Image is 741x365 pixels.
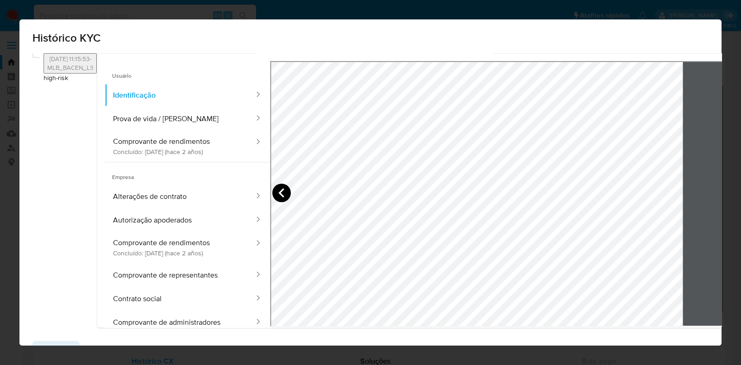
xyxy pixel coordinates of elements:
span: Empresa [105,162,270,185]
button: Comprovante de rendimentosConcluído: [DATE] (hace 2 años) [105,130,255,162]
button: 15/03/2024 11:15:53-MLB_BACEN_L3 [44,53,97,74]
span: Usuário [105,61,270,83]
button: Alterações de contrato [105,185,255,208]
span: Histórico KYC [32,32,709,43]
span: high-risk [44,74,97,83]
button: Prova de vida / [PERSON_NAME] [105,107,255,130]
button: Autorização apoderados [105,208,255,232]
button: Fechar [32,341,80,363]
button: Comprovante de representantes [105,263,255,287]
button: Comprovante de administradores [105,310,255,334]
span: Fechar [44,342,68,362]
button: Comprovante de rendimentosConcluído: [DATE] (hace 2 años) [105,232,255,263]
button: Contrato social [105,287,255,310]
button: Identificação [105,83,255,107]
